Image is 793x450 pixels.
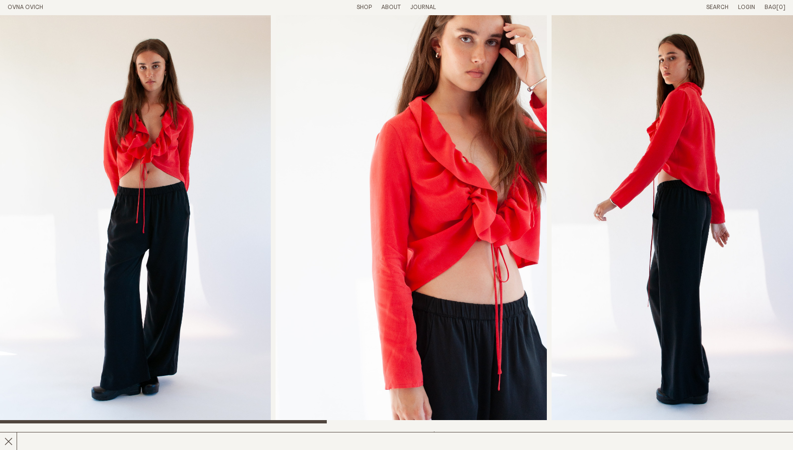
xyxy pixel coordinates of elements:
[738,4,755,10] a: Login
[410,4,436,10] a: Journal
[8,4,43,10] a: Home
[8,431,196,445] h2: Painter Pant
[357,4,372,10] a: Shop
[776,4,785,10] span: [0]
[765,4,776,10] span: Bag
[276,15,546,423] div: 2 / 7
[432,431,458,438] span: $340.00
[276,15,546,423] img: Painter Pant
[381,4,401,12] summary: About
[706,4,728,10] a: Search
